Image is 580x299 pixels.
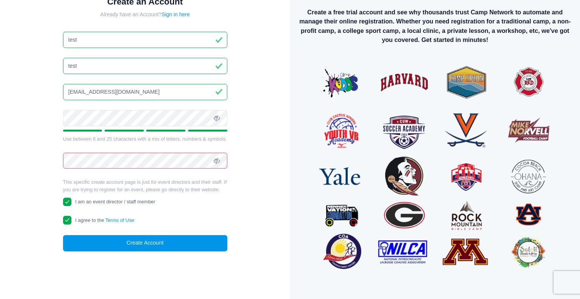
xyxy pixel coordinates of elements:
[296,8,574,45] p: Create a free trial account and see why thousands trust Camp Network to automate and manage their...
[75,199,155,204] span: I am an event director / staff member
[63,58,227,74] input: Last Name
[63,235,227,251] button: Create Account
[63,198,72,206] input: I am an event director / staff member
[63,32,227,48] input: First Name
[75,217,134,223] span: I agree to the
[105,217,134,223] a: Terms of Use
[63,216,72,225] input: I agree to theTerms of Use
[162,11,190,17] a: Sign in here
[63,84,227,100] input: Email
[63,11,227,19] div: Already have an Account?
[63,135,227,143] div: Use between 6 and 25 characters with a mix of letters, numbers & symbols.
[63,178,227,193] p: This specific create account page is just for event directors and their staff. If you are trying ...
